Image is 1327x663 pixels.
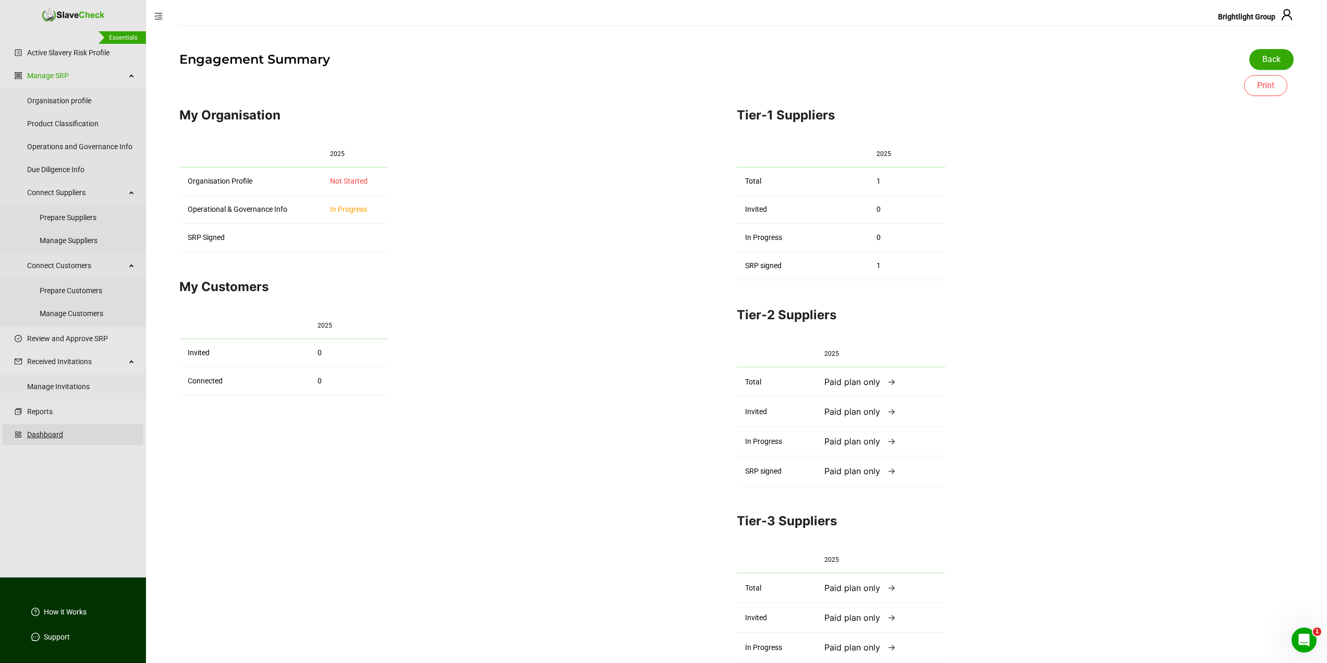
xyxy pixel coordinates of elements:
span: Received Invitations [27,351,126,372]
span: 1 [1313,628,1321,636]
a: Due Diligence Info [27,159,135,180]
h2: Tier-3 Suppliers [737,512,1294,530]
div: Classify Products & Services [19,309,189,326]
h1: Tasks [89,5,122,22]
h2: Tier-1 Suppliers [737,106,1294,124]
span: Help [96,352,113,359]
button: Back [1249,49,1294,70]
td: Invited [737,196,869,224]
td: In Progress [737,427,817,456]
div: Classify Products & Services [40,313,177,323]
a: Support [44,632,70,642]
a: How it Works [44,607,87,617]
div: 1Complete Organisation Profile [19,136,189,153]
td: Invited [179,339,309,367]
span: message [31,633,40,641]
td: Operational & Governance Info [179,196,322,224]
a: Review and Approve SRP [27,328,135,349]
td: SRP signed [737,252,869,280]
a: Active Slavery Risk Profile [27,42,109,63]
td: 0 [309,339,388,367]
td: Total [737,367,817,397]
th: 2025 [322,141,388,167]
span: Paid plan only [824,465,880,477]
div: Go To Page [40,223,181,252]
th: 2025 [868,141,945,167]
span: Connect Customers [27,255,126,276]
th: 2025 [816,547,945,573]
span: question-circle [31,608,40,616]
a: Prepare Customers [40,280,135,301]
a: Manage Invitations [27,376,135,397]
div: This is the information required to identify your organisation name, type, location and other bus... [40,157,181,223]
span: group [15,72,22,79]
span: Paid plan only [824,611,880,624]
a: Operations and Governance Info [27,136,135,157]
td: Organisation Profile [179,167,322,196]
button: Help [69,326,139,367]
span: Paid plan only [824,435,880,448]
h2: Tier-2 Suppliers [737,306,1294,324]
span: Connect Suppliers [27,182,126,203]
a: Manage Customers [40,303,135,324]
td: Connected [179,367,309,395]
td: Total [737,167,869,196]
td: 0 [868,196,945,224]
p: 1 of 4 done [10,95,52,106]
span: menu-fold [154,12,163,20]
a: Go To Page [40,231,102,252]
h2: My Customers [179,278,737,296]
div: Complete Organisation Profile [40,140,177,150]
iframe: Intercom live chat [1292,628,1317,653]
button: Tasks [139,326,209,367]
button: Print [1244,75,1287,96]
span: Print [1257,79,1274,92]
td: 1 [868,167,945,196]
span: In Progress [330,205,367,213]
div: SRP Checklist [15,40,194,59]
td: 1 [868,252,945,280]
td: SRP Signed [179,224,322,252]
td: In Progress [737,633,817,662]
span: Paid plan only [824,376,880,388]
span: mail [15,358,22,365]
a: Manage Suppliers [40,230,135,251]
a: Dashboard [27,424,135,445]
button: Mark as completed [40,273,120,284]
span: Paid plan only [824,405,880,418]
span: Paid plan only [824,582,880,594]
div: Close [183,4,202,23]
span: Back [1262,53,1281,66]
span: user [1281,8,1293,21]
span: Not Started [330,177,368,185]
p: About 30 minutes left [119,95,198,106]
a: Manage SRP [27,65,126,86]
span: Brightlight Group [1218,13,1275,21]
td: Invited [737,397,817,427]
td: In Progress [737,224,869,252]
th: 2025 [309,312,388,339]
td: Total [737,573,817,603]
a: Organisation profile [27,90,135,111]
a: Reports [27,401,135,422]
td: 0 [309,367,388,395]
span: Paid plan only [824,641,880,654]
th: 2025 [816,341,945,367]
td: SRP signed [737,456,817,486]
a: Product Classification [27,113,135,134]
td: 0 [868,224,945,252]
h1: Engagement Summary [179,51,1294,68]
a: Prepare Suppliers [40,207,135,228]
h2: My Organisation [179,106,737,124]
span: Messages [17,352,53,359]
td: Invited [737,603,817,633]
span: Tasks [163,352,185,359]
div: Below is a list of the steps in completing your Slavery Risk Profile (SRP) [15,59,194,84]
